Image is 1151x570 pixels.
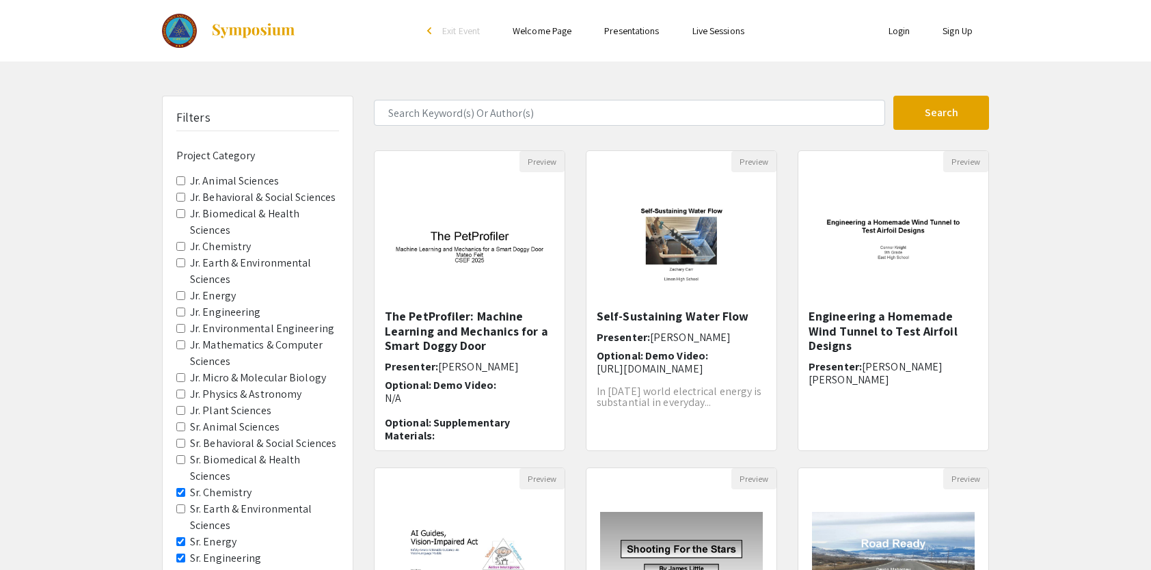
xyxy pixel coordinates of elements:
a: Login [889,25,910,37]
label: Jr. Engineering [190,304,261,321]
img: <p>The PetProfiler: Machine Learning and Mechanics for a Smart Doggy Door</p> [375,181,565,300]
h5: The PetProfiler: Machine Learning and Mechanics for a Smart Doggy Door [385,309,554,353]
div: Open Presentation <p>Self-Sustaining Water Flow</p> [586,150,777,451]
a: 2025 Colorado Science and Engineering Fair [162,14,296,48]
a: Welcome Page [513,25,571,37]
img: <p><span style="background-color: transparent; color: rgb(0, 0, 0);">Engineering a Homemade Wind ... [798,181,988,300]
img: Symposium by ForagerOne [211,23,296,39]
label: Jr. Plant Sciences [190,403,271,419]
label: Sr. Earth & Environmental Sciences [190,501,339,534]
span: Optional: Supplementary Materials: [385,416,510,443]
h6: Presenter: [597,331,766,344]
label: Jr. Energy [190,288,236,304]
label: Sr. Animal Sciences [190,419,280,435]
h6: Project Category [176,149,339,162]
label: Jr. Environmental Engineering [190,321,334,337]
h5: Filters [176,110,211,125]
label: Sr. Energy [190,534,236,550]
button: Preview [519,151,565,172]
div: arrow_back_ios [427,27,435,35]
label: Sr. Biomedical & Health Sciences [190,452,339,485]
label: Jr. Earth & Environmental Sciences [190,255,339,288]
p: N/A [385,392,554,405]
div: Open Presentation <p><span style="background-color: transparent; color: rgb(0, 0, 0);">Engineerin... [798,150,989,451]
label: Jr. Biomedical & Health Sciences [190,206,339,239]
label: Sr. Behavioral & Social Sciences [190,435,336,452]
button: Preview [519,468,565,489]
h5: Engineering a Homemade Wind Tunnel to Test Airfoil Designs [809,309,978,353]
button: Preview [731,468,776,489]
img: 2025 Colorado Science and Engineering Fair [162,14,197,48]
p: [URL][DOMAIN_NAME] [597,362,766,375]
label: Jr. Micro & Molecular Biology [190,370,326,386]
iframe: Chat [10,508,58,560]
label: Sr. Chemistry [190,485,252,501]
label: Jr. Chemistry [190,239,251,255]
label: Jr. Animal Sciences [190,173,279,189]
label: Jr. Behavioral & Social Sciences [190,189,336,206]
h6: Presenter: [809,360,978,386]
span: [PERSON_NAME] [650,330,731,344]
input: Search Keyword(s) Or Author(s) [374,100,885,126]
button: Preview [943,468,988,489]
label: Jr. Physics & Astronomy [190,386,301,403]
span: Optional: Demo Video: [597,349,708,363]
span: In [DATE] world electrical energy is substantial in everyday... [597,384,762,409]
h6: Presenter: [385,360,554,373]
span: [PERSON_NAME] [PERSON_NAME] [809,359,943,387]
label: Sr. Engineering [190,550,262,567]
button: Search [893,96,989,130]
span: Exit Event [442,25,480,37]
label: Jr. Mathematics & Computer Sciences [190,337,339,370]
span: [PERSON_NAME] [438,359,519,374]
button: Preview [943,151,988,172]
img: <p>Self-Sustaining Water Flow</p> [586,181,776,300]
a: Sign Up [943,25,973,37]
a: Live Sessions [692,25,744,37]
div: Open Presentation <p>The PetProfiler: Machine Learning and Mechanics for a Smart Doggy Door</p> [374,150,565,451]
h5: Self-Sustaining Water Flow [597,309,766,324]
button: Preview [731,151,776,172]
a: Presentations [604,25,659,37]
span: Optional: Demo Video: [385,378,496,392]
